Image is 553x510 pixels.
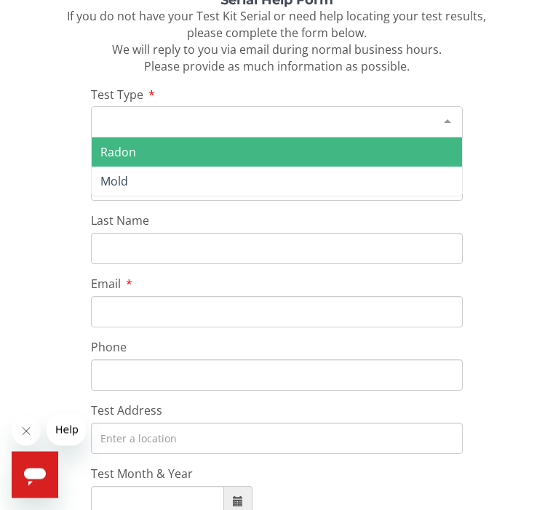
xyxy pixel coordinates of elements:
[67,9,486,75] span: If you do not have your Test Kit Serial or need help locating your test results, please complete ...
[91,213,149,229] span: Last Name
[91,276,121,292] span: Email
[100,145,136,161] span: Radon
[91,87,143,103] span: Test Type
[100,174,128,190] span: Mold
[12,452,58,498] iframe: Button to launch messaging window
[91,340,127,356] span: Phone
[12,417,41,446] iframe: Close message
[91,403,162,419] span: Test Address
[91,423,463,455] input: Enter a location
[47,414,86,446] iframe: Message from company
[91,466,193,482] span: Test Month & Year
